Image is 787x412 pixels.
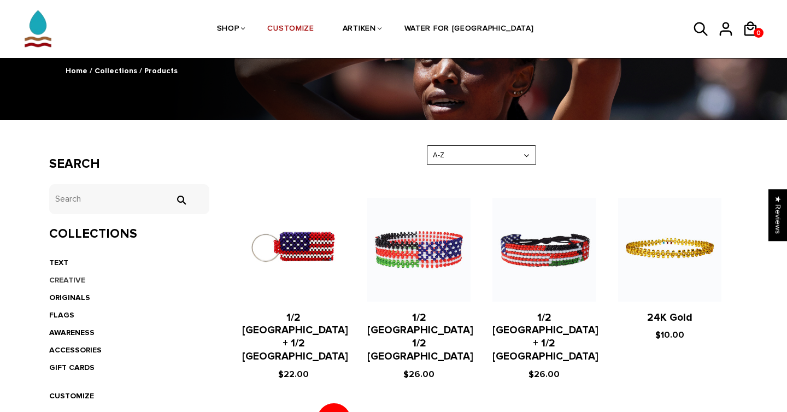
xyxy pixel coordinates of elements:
a: ORIGINALS [49,293,90,302]
a: CUSTOMIZE [49,391,94,401]
input: Search [49,184,209,214]
a: GIFT CARDS [49,363,95,372]
span: / [90,66,92,75]
a: SHOP [217,1,239,58]
a: AWARENESS [49,328,95,337]
input: Search [170,195,192,205]
a: 1/2 [GEOGRAPHIC_DATA] 1/2 [GEOGRAPHIC_DATA] [367,311,473,363]
a: 1/2 [GEOGRAPHIC_DATA] + 1/2 [GEOGRAPHIC_DATA] [492,311,598,363]
a: 1/2 [GEOGRAPHIC_DATA] + 1/2 [GEOGRAPHIC_DATA] [242,311,348,363]
a: 24K Gold [647,311,692,324]
a: WATER FOR [GEOGRAPHIC_DATA] [404,1,534,58]
span: Products [144,66,178,75]
span: / [139,66,142,75]
a: Home [66,66,87,75]
a: CUSTOMIZE [267,1,314,58]
h3: Collections [49,226,209,242]
span: $26.00 [403,369,434,380]
span: $10.00 [655,329,684,340]
span: $26.00 [528,369,560,380]
a: TEXT [49,258,68,267]
a: 0 [754,28,763,38]
a: Collections [95,66,137,75]
a: ARTIKEN [343,1,376,58]
div: Click to open Judge.me floating reviews tab [768,189,787,241]
a: FLAGS [49,310,74,320]
span: 0 [754,26,763,40]
a: CREATIVE [49,275,85,285]
h3: Search [49,156,209,172]
a: ACCESSORIES [49,345,102,355]
span: $22.00 [278,369,309,380]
